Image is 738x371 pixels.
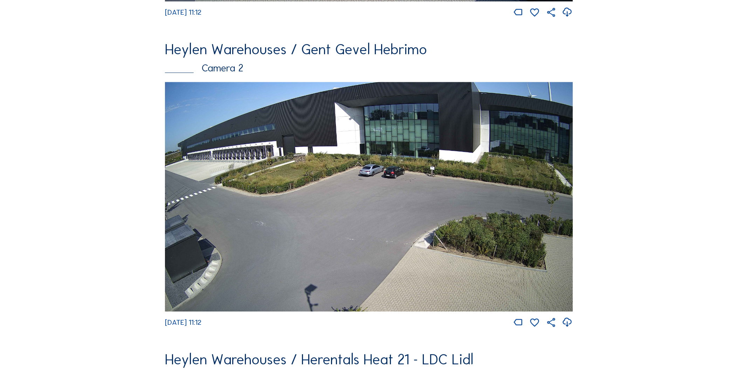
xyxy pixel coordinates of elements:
[165,82,573,311] img: Image
[165,352,573,367] div: Heylen Warehouses / Herentals Heat 21 - LDC Lidl
[165,8,201,16] span: [DATE] 11:12
[165,42,573,57] div: Heylen Warehouses / Gent Gevel Hebrimo
[165,318,201,327] span: [DATE] 11:12
[165,63,573,73] div: Camera 2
